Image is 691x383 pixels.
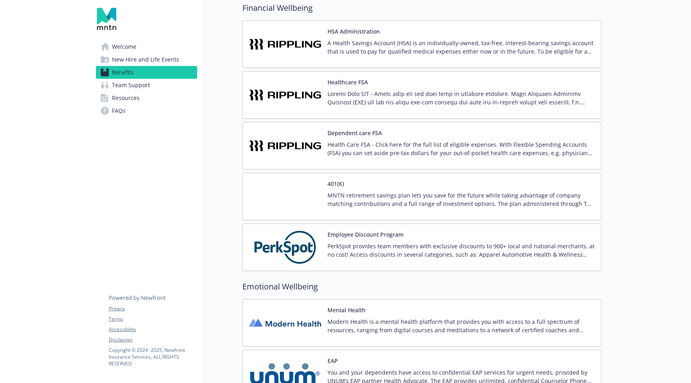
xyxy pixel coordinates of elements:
a: Resources [96,92,197,104]
p: Modern Health is a mental health platform that provides you with access to a full spectrum of res... [328,317,595,334]
img: Fidelity Investments carrier logo [249,180,321,213]
span: Resources [112,92,140,104]
a: Disclaimer [109,336,197,343]
span: New Hire and Life Events [112,53,179,66]
p: Loremi Dolo SIT - Ametc adip eli sed doei temp in utlabore etdolore. Magn Aliquaen Adminimv Quisn... [328,90,595,106]
img: Modern Health carrier logo [249,306,321,340]
p: PerkSpot provides team members with exclusive discounts to 900+ local and national merchants, at ... [328,242,595,259]
button: Healthcare FSA [328,78,368,86]
span: Team Support [112,79,150,92]
p: A Health Savings Account (HSA) is an individually-owned, tax-free, interest-bearing savings accou... [328,39,595,56]
a: Team Support [96,79,197,92]
h2: Financial Wellbeing [242,2,601,14]
button: EAP [328,357,338,365]
img: Rippling carrier logo [249,27,321,61]
a: Welcome [96,40,197,53]
span: Benefits [112,66,134,79]
p: MNTN retirement savings plan lets you save for the future while taking advantage of company match... [328,191,595,208]
span: FAQs [112,104,126,117]
a: Benefits [96,66,197,79]
a: Privacy [109,305,197,312]
a: Terms [109,315,197,323]
p: Copyright © 2024 - 2025 , Newfront Insurance Services, ALL RIGHTS RESERVED [109,347,197,367]
p: Health Care FSA - Click here for the full list of eligible expenses. With Flexible Spending Accou... [328,140,595,157]
a: New Hire and Life Events [96,53,197,66]
button: Employee Discount Program [328,230,403,239]
img: Rippling carrier logo [249,129,321,163]
a: Accessibility [109,326,197,333]
button: HSA Administration [328,27,380,36]
img: Rippling carrier logo [249,78,321,112]
button: Dependent care FSA [328,129,382,137]
h2: Emotional Wellbeing [242,281,601,293]
a: FAQs [96,104,197,117]
span: Welcome [112,40,136,53]
img: PerkSpot carrier logo [249,230,321,264]
button: 401(K) [328,180,344,188]
button: Mental Health [328,306,365,314]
